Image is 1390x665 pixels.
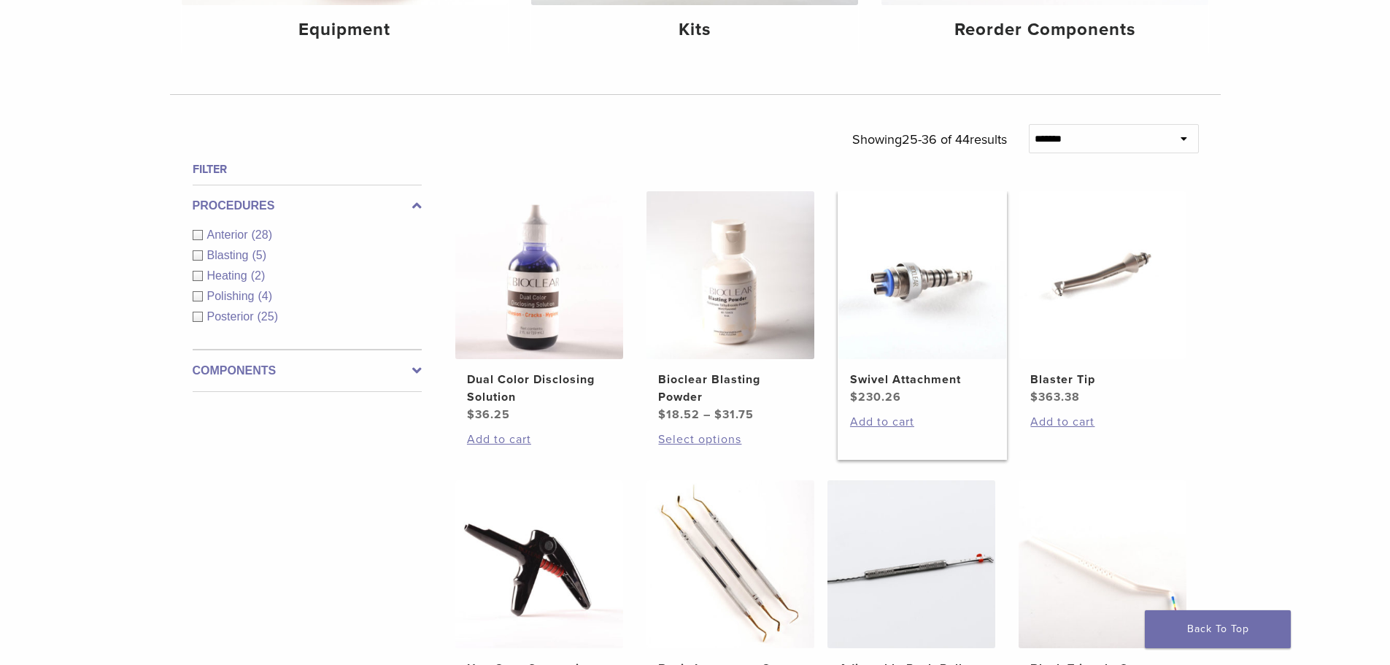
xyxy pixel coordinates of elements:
[207,310,258,323] span: Posterior
[207,249,252,261] span: Blasting
[1030,413,1175,431] a: Add to cart: “Blaster Tip”
[827,480,995,648] img: Adjustable Push-Pull
[258,310,278,323] span: (25)
[658,431,803,448] a: Select options for “Bioclear Blasting Powder”
[1019,480,1186,648] img: Black Triangle Gauge
[455,191,623,359] img: Dual Color Disclosing Solution
[714,407,754,422] bdi: 31.75
[252,228,272,241] span: (28)
[467,371,611,406] h2: Dual Color Disclosing Solution
[207,228,252,241] span: Anterior
[193,362,422,380] label: Components
[193,17,497,43] h4: Equipment
[467,407,475,422] span: $
[658,407,700,422] bdi: 18.52
[646,480,814,648] img: Basic Instrument Set
[714,407,722,422] span: $
[902,131,970,147] span: 25-36 of 44
[893,17,1197,43] h4: Reorder Components
[251,269,266,282] span: (2)
[1030,390,1080,404] bdi: 363.38
[838,191,1008,406] a: Swivel AttachmentSwivel Attachment $230.26
[850,371,995,388] h2: Swivel Attachment
[207,290,258,302] span: Polishing
[850,390,901,404] bdi: 230.26
[658,371,803,406] h2: Bioclear Blasting Powder
[258,290,272,302] span: (4)
[838,191,1006,359] img: Swivel Attachment
[1030,371,1175,388] h2: Blaster Tip
[193,197,422,215] label: Procedures
[467,407,510,422] bdi: 36.25
[646,191,814,359] img: Bioclear Blasting Powder
[455,191,625,423] a: Dual Color Disclosing SolutionDual Color Disclosing Solution $36.25
[1030,390,1038,404] span: $
[543,17,846,43] h4: Kits
[646,191,816,423] a: Bioclear Blasting PowderBioclear Blasting Powder
[1145,610,1291,648] a: Back To Top
[850,413,995,431] a: Add to cart: “Swivel Attachment”
[1018,191,1188,406] a: Blaster TipBlaster Tip $363.38
[252,249,266,261] span: (5)
[703,407,711,422] span: –
[455,480,623,648] img: HeatSync Composite Gun
[852,124,1007,155] p: Showing results
[850,390,858,404] span: $
[207,269,251,282] span: Heating
[1019,191,1186,359] img: Blaster Tip
[193,161,422,178] h4: Filter
[467,431,611,448] a: Add to cart: “Dual Color Disclosing Solution”
[658,407,666,422] span: $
